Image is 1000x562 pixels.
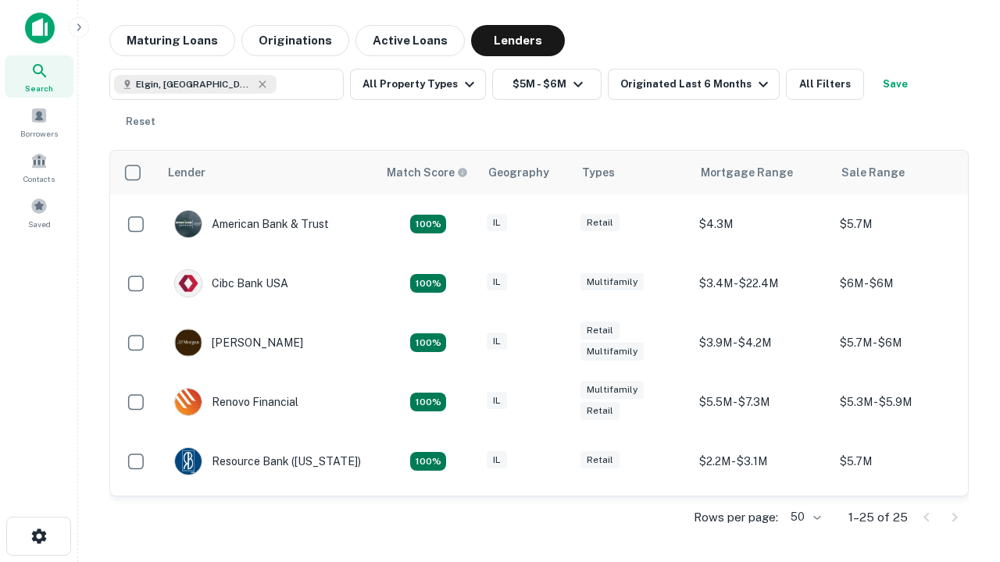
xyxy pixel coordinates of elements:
th: Geography [479,151,573,194]
img: capitalize-icon.png [25,12,55,44]
td: $5.3M - $5.9M [832,372,973,432]
a: Borrowers [5,101,73,143]
td: $5.7M [832,432,973,491]
button: Save your search to get updates of matches that match your search criteria. [870,69,920,100]
div: IL [487,214,507,232]
td: $4.3M [691,194,832,254]
div: Matching Properties: 7, hasApolloMatch: undefined [410,215,446,233]
img: picture [175,270,202,297]
td: $5.7M [832,194,973,254]
div: Sale Range [841,163,905,182]
div: Matching Properties: 4, hasApolloMatch: undefined [410,333,446,352]
div: Resource Bank ([US_STATE]) [174,447,361,475]
img: picture [175,211,202,237]
img: picture [175,448,202,475]
div: Renovo Financial [174,388,298,416]
div: Mortgage Range [701,163,793,182]
iframe: Chat Widget [922,437,1000,512]
span: Search [25,82,53,94]
div: IL [487,451,507,469]
td: $2.2M - $3.1M [691,432,832,491]
th: Mortgage Range [691,151,832,194]
p: Rows per page: [694,508,778,527]
div: American Bank & Trust [174,210,329,238]
div: Types [582,163,615,182]
td: $6M - $6M [832,254,973,313]
button: All Property Types [350,69,486,100]
a: Search [5,55,73,98]
div: Capitalize uses an advanced AI algorithm to match your search with the best lender. The match sco... [387,164,468,181]
td: $5.7M - $6M [832,313,973,372]
div: IL [487,392,507,410]
button: Originated Last 6 Months [608,69,780,100]
button: Originations [241,25,349,56]
button: $5M - $6M [492,69,602,100]
span: Saved [28,218,51,230]
td: $3.9M - $4.2M [691,313,832,372]
th: Types [573,151,691,194]
h6: Match Score [387,164,465,181]
span: Contacts [23,173,55,185]
div: Matching Properties: 4, hasApolloMatch: undefined [410,393,446,411]
button: Maturing Loans [109,25,235,56]
div: Originated Last 6 Months [620,75,773,94]
span: Elgin, [GEOGRAPHIC_DATA], [GEOGRAPHIC_DATA] [136,77,253,91]
button: All Filters [786,69,864,100]
td: $5.6M [832,491,973,550]
td: $5.5M - $7.3M [691,372,832,432]
div: Cibc Bank USA [174,269,288,297]
img: picture [175,329,202,356]
div: Multifamily [580,343,644,361]
div: Retail [580,322,620,340]
div: Retail [580,214,620,232]
div: Retail [580,451,620,469]
a: Contacts [5,146,73,188]
div: 50 [784,506,823,528]
div: Lender [168,163,205,182]
td: $3.4M - $22.4M [691,254,832,313]
p: 1–25 of 25 [848,508,908,527]
div: Matching Properties: 4, hasApolloMatch: undefined [410,452,446,471]
div: Matching Properties: 4, hasApolloMatch: undefined [410,274,446,293]
div: Retail [580,402,620,420]
th: Sale Range [832,151,973,194]
td: $4M [691,491,832,550]
button: Reset [116,106,166,137]
a: Saved [5,191,73,233]
div: Geography [488,163,549,182]
div: [PERSON_NAME] [174,329,303,357]
th: Capitalize uses an advanced AI algorithm to match your search with the best lender. The match sco... [377,151,479,194]
div: IL [487,333,507,350]
div: Multifamily [580,381,644,399]
button: Active Loans [355,25,465,56]
div: IL [487,273,507,291]
img: picture [175,389,202,415]
button: Lenders [471,25,565,56]
th: Lender [159,151,377,194]
span: Borrowers [20,127,58,140]
div: Multifamily [580,273,644,291]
